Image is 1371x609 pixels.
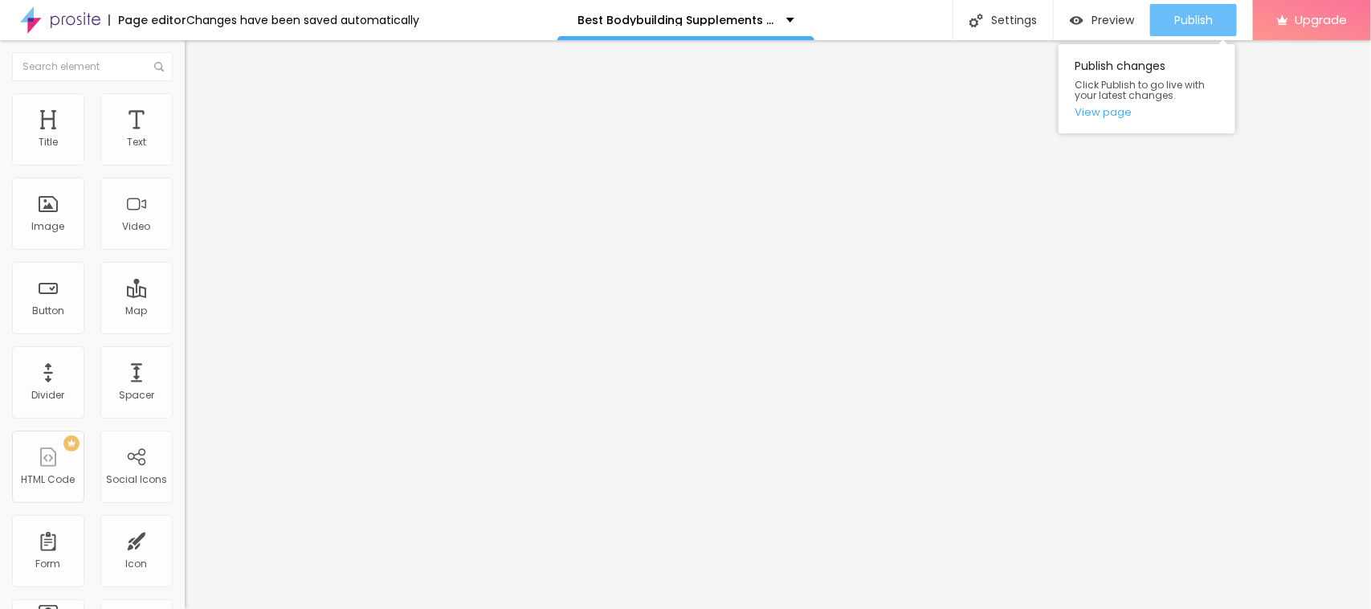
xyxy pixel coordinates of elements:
p: Best Bodybuilding Supplements For Muscle Growth [577,14,774,26]
input: Search element [12,52,173,81]
div: Title [39,137,58,148]
div: Page editor [108,14,186,26]
div: Publish changes [1059,44,1235,133]
div: Image [32,221,65,232]
div: Changes have been saved automatically [186,14,419,26]
div: Form [36,558,61,570]
img: Icone [969,14,983,27]
button: Publish [1150,4,1237,36]
a: View page [1075,107,1219,117]
div: Divider [32,390,65,401]
div: Text [127,137,146,148]
div: Social Icons [106,474,167,485]
span: Upgrade [1295,13,1347,27]
div: Video [123,221,151,232]
span: Click Publish to go live with your latest changes. [1075,80,1219,100]
div: Icon [126,558,148,570]
img: Icone [154,62,164,72]
img: view-1.svg [1070,14,1083,27]
div: Map [126,305,148,317]
button: Preview [1054,4,1150,36]
div: Spacer [119,390,154,401]
div: HTML Code [22,474,75,485]
div: Button [32,305,64,317]
iframe: Editor [185,40,1371,609]
span: Preview [1091,14,1134,27]
span: Publish [1174,14,1213,27]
